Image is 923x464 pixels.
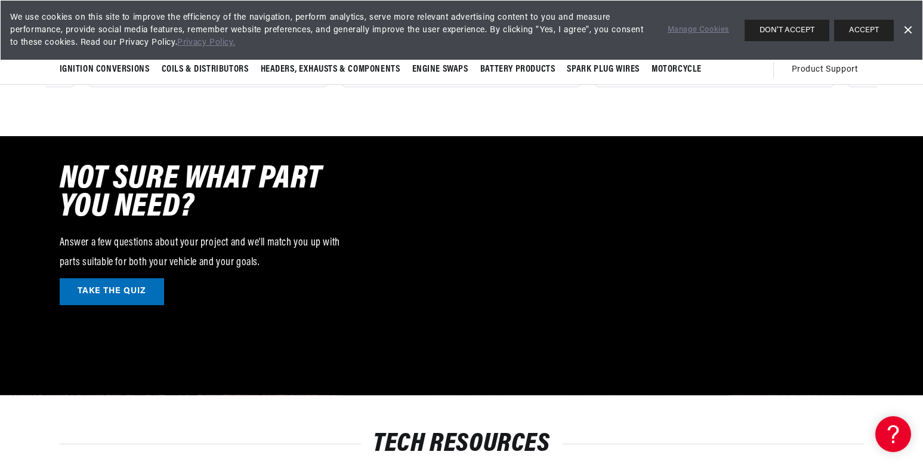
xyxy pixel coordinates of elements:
span: Ignition Conversions [60,63,150,76]
span: Motorcycle [652,63,702,76]
a: Privacy Policy. [177,38,235,47]
a: Dismiss Banner [899,21,916,39]
a: TAKE THE QUIZ [60,278,164,305]
summary: Engine Swaps [406,56,474,84]
span: Headers, Exhausts & Components [261,63,400,76]
summary: Spark Plug Wires [561,56,646,84]
button: ACCEPT [834,20,894,41]
summary: Product Support [792,56,864,84]
span: Battery Products [480,63,555,76]
span: We use cookies on this site to improve the efficiency of the navigation, perform analytics, serve... [10,11,651,49]
span: Answer a few questions about your project and we'll match you up with parts suitable for both you... [60,238,340,268]
a: Manage Cookies [668,24,729,36]
span: Spark Plug Wires [567,63,640,76]
summary: Headers, Exhausts & Components [255,56,406,84]
span: Coils & Distributors [162,63,249,76]
button: DON'T ACCEPT [745,20,829,41]
span: NOT SURE WHAT PART YOU NEED? [60,163,322,224]
h2: Tech resources [60,433,864,456]
summary: Battery Products [474,56,561,84]
span: Engine Swaps [412,63,468,76]
summary: Coils & Distributors [156,56,255,84]
span: Product Support [792,63,858,76]
summary: Ignition Conversions [60,56,156,84]
summary: Motorcycle [646,56,708,84]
